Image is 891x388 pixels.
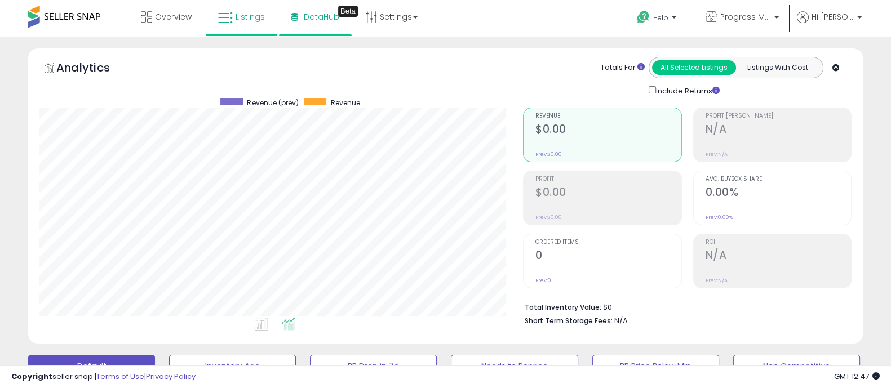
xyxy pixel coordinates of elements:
[338,6,358,17] div: Tooltip anchor
[706,249,851,264] h2: N/A
[733,355,860,377] button: Non Competitive
[706,176,851,182] span: Avg. Buybox Share
[706,277,728,284] small: Prev: N/A
[310,355,437,377] button: BB Drop in 7d
[525,302,601,312] b: Total Inventory Value:
[451,355,578,377] button: Needs to Reprice
[628,2,688,37] a: Help
[535,277,551,284] small: Prev: 0
[706,113,851,119] span: Profit [PERSON_NAME]
[535,186,681,201] h2: $0.00
[96,371,144,382] a: Terms of Use
[525,300,843,313] li: $0
[28,355,155,377] button: Default
[304,11,339,23] span: DataHub
[640,84,733,96] div: Include Returns
[601,63,645,73] div: Totals For
[535,249,681,264] h2: 0
[652,60,736,75] button: All Selected Listings
[735,60,819,75] button: Listings With Cost
[535,151,562,158] small: Prev: $0.00
[155,11,192,23] span: Overview
[812,11,854,23] span: Hi [PERSON_NAME]
[706,151,728,158] small: Prev: N/A
[614,315,628,326] span: N/A
[146,371,196,382] a: Privacy Policy
[706,186,851,201] h2: 0.00%
[797,11,862,37] a: Hi [PERSON_NAME]
[706,214,733,221] small: Prev: 0.00%
[535,214,562,221] small: Prev: $0.00
[236,11,265,23] span: Listings
[834,371,880,382] span: 2025-10-6 12:47 GMT
[535,113,681,119] span: Revenue
[720,11,771,23] span: Progress Matters
[535,176,681,182] span: Profit
[653,13,668,23] span: Help
[247,98,298,108] span: Revenue (prev)
[535,123,681,138] h2: $0.00
[525,316,613,325] b: Short Term Storage Fees:
[636,10,650,24] i: Get Help
[535,239,681,246] span: Ordered Items
[11,372,196,382] div: seller snap | |
[56,60,132,78] h5: Analytics
[706,123,851,138] h2: N/A
[330,98,360,108] span: Revenue
[11,371,52,382] strong: Copyright
[169,355,296,377] button: Inventory Age
[706,239,851,246] span: ROI
[592,355,719,377] button: BB Price Below Min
